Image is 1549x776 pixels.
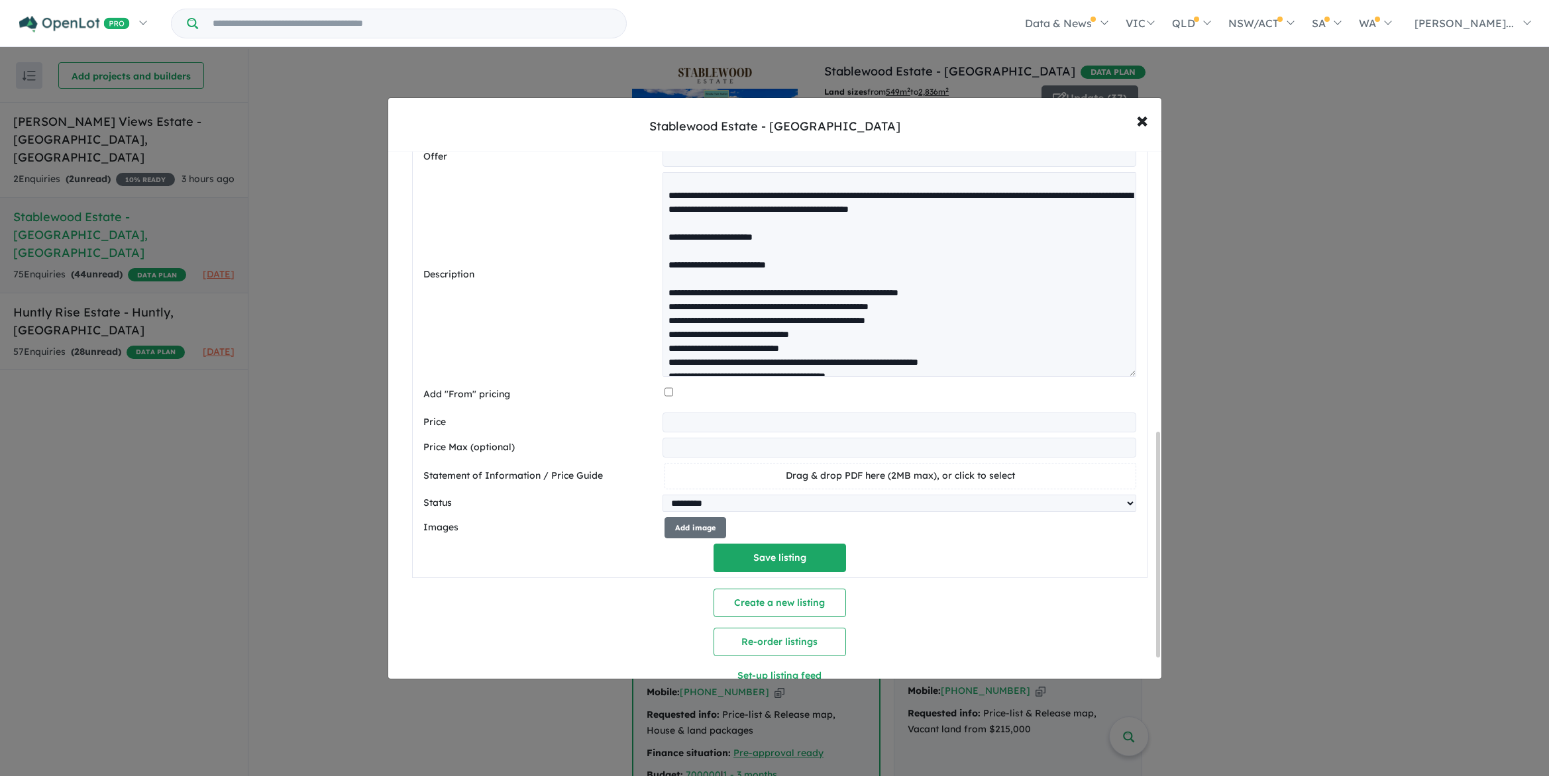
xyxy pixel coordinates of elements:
label: Statement of Information / Price Guide [423,468,659,484]
span: × [1136,105,1148,134]
label: Price [423,414,658,430]
button: Set-up listing feed [596,661,963,690]
button: Create a new listing [714,589,846,617]
button: Re-order listings [714,628,846,656]
button: Add image [665,517,726,539]
button: Save listing [714,544,846,572]
input: Try estate name, suburb, builder or developer [201,9,623,38]
label: Add "From" pricing [423,387,659,403]
label: Offer [423,149,658,165]
label: Description [423,267,658,283]
label: Images [423,520,659,536]
span: [PERSON_NAME]... [1415,17,1514,30]
div: Stablewood Estate - [GEOGRAPHIC_DATA] [649,118,900,135]
img: Openlot PRO Logo White [19,16,130,32]
label: Status [423,495,658,511]
label: Price Max (optional) [423,440,658,456]
span: Drag & drop PDF here (2MB max), or click to select [786,469,1015,481]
